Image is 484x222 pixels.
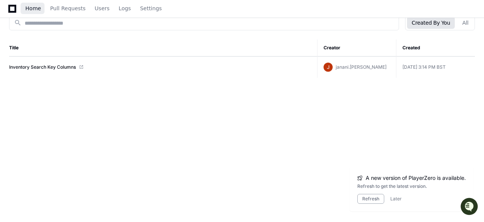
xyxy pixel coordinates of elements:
[25,6,41,11] span: Home
[458,17,473,29] button: All
[366,174,466,182] span: A new version of PlayerZero is available.
[95,6,110,11] span: Users
[317,39,396,57] th: Creator
[50,6,85,11] span: Pull Requests
[26,64,96,70] div: We're available if you need us!
[390,196,402,202] button: Later
[9,39,317,57] th: Title
[8,57,21,70] img: 1756235613930-3d25f9e4-fa56-45dd-b3ad-e072dfbd1548
[407,17,454,29] button: Created By You
[140,6,162,11] span: Settings
[53,79,92,85] a: Powered byPylon
[129,59,138,68] button: Start new chat
[357,194,384,204] button: Refresh
[9,64,76,70] a: Inventory Search Key Columns
[119,6,131,11] span: Logs
[324,63,333,72] img: ACg8ocJ4YYGVzPJmCBJXjVBO6y9uQl7Pwsjj0qszvW3glTrzzpda8g=s96-c
[75,80,92,85] span: Pylon
[26,57,124,64] div: Start new chat
[357,183,466,189] div: Refresh to get the latest version.
[8,8,23,23] img: PlayerZero
[14,19,22,27] mat-icon: search
[396,57,475,78] td: [DATE] 3:14 PM BST
[336,64,387,70] span: janani.[PERSON_NAME]
[8,30,138,43] div: Welcome
[396,39,475,57] th: Created
[460,197,480,217] iframe: Open customer support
